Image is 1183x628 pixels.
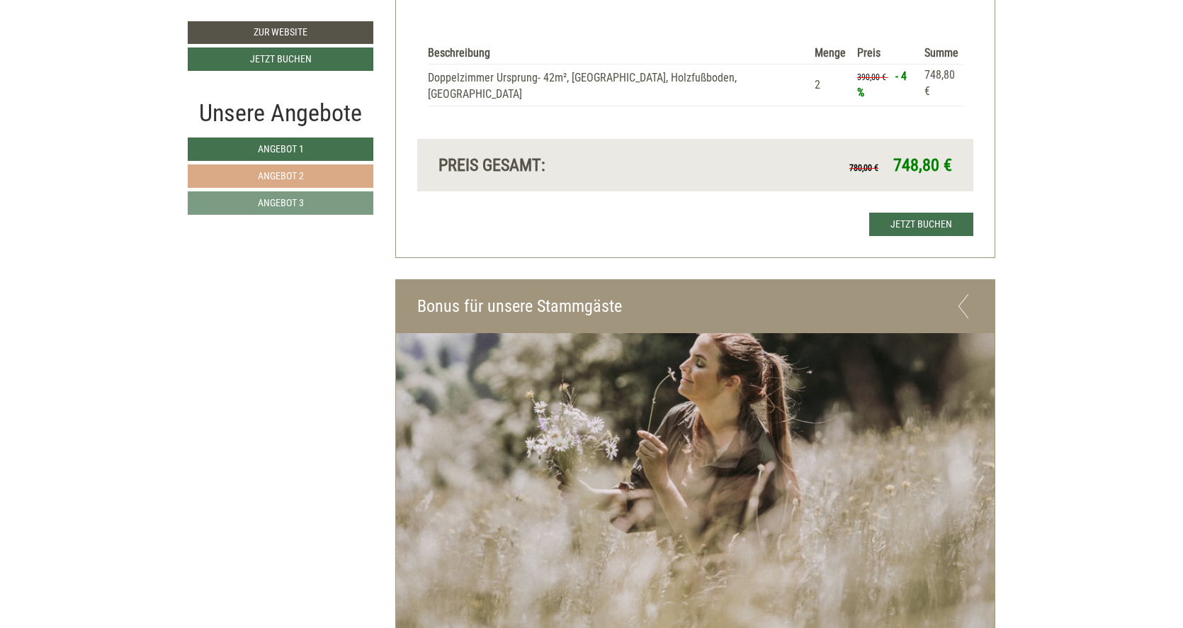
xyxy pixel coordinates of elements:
[849,163,878,173] span: 780,00 €
[919,43,963,65] th: Summe
[869,213,973,236] a: Jetzt buchen
[188,21,373,44] a: Zur Website
[809,65,851,106] td: 2
[188,96,373,130] div: Unsere Angebote
[851,43,919,65] th: Preis
[258,197,304,208] span: Angebot 3
[396,280,995,333] div: Bonus für unsere Stammgäste
[258,170,304,181] span: Angebot 2
[428,153,696,177] div: Preis gesamt:
[258,143,304,155] span: Angebot 1
[188,47,373,71] a: Jetzt buchen
[428,65,809,106] td: Doppelzimmer Ursprung- 42m², [GEOGRAPHIC_DATA], Holzfußboden, [GEOGRAPHIC_DATA]
[893,155,952,175] span: 748,80 €
[809,43,851,65] th: Menge
[919,65,963,106] td: 748,80 €
[857,72,886,82] span: 390,00 €
[428,43,809,65] th: Beschreibung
